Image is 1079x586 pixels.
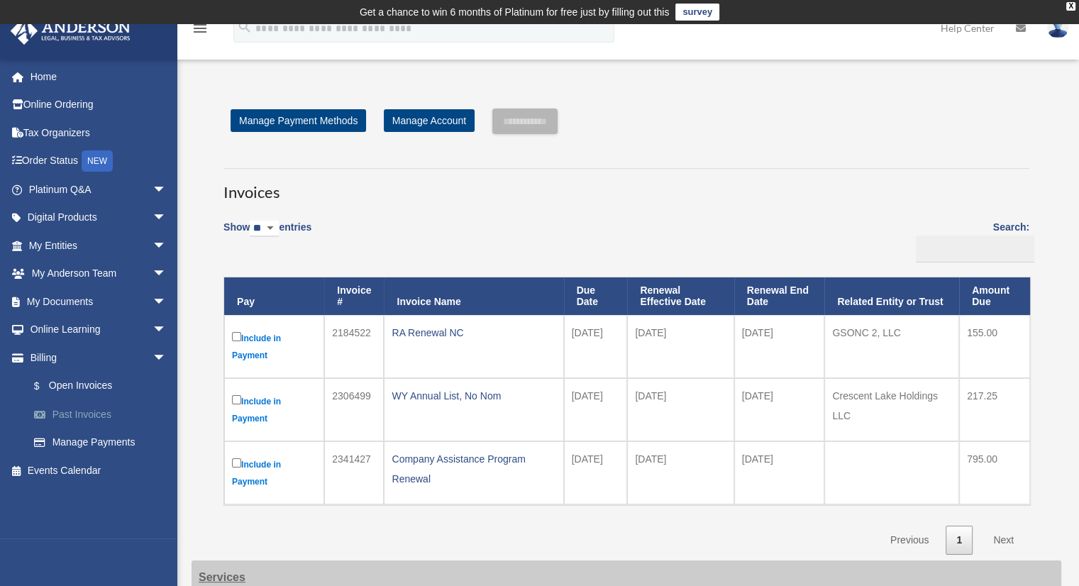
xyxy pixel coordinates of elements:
[192,20,209,37] i: menu
[223,168,1029,204] h3: Invoices
[627,378,734,441] td: [DATE]
[734,277,825,316] th: Renewal End Date: activate to sort column ascending
[324,378,384,441] td: 2306499
[10,260,188,288] a: My Anderson Teamarrow_drop_down
[250,221,279,237] select: Showentries
[231,109,366,132] a: Manage Payment Methods
[384,277,563,316] th: Invoice Name: activate to sort column ascending
[324,441,384,504] td: 2341427
[153,204,181,233] span: arrow_drop_down
[10,118,188,147] a: Tax Organizers
[675,4,719,21] a: survey
[232,332,241,341] input: Include in Payment
[324,277,384,316] th: Invoice #: activate to sort column ascending
[564,315,628,378] td: [DATE]
[232,395,241,404] input: Include in Payment
[824,378,959,441] td: Crescent Lake Holdings LLC
[10,91,188,119] a: Online Ordering
[192,25,209,37] a: menu
[10,175,188,204] a: Platinum Q&Aarrow_drop_down
[223,219,311,251] label: Show entries
[824,315,959,378] td: GSONC 2, LLC
[153,260,181,289] span: arrow_drop_down
[10,456,188,485] a: Events Calendar
[232,329,316,364] label: Include in Payment
[959,315,1030,378] td: 155.00
[10,147,188,176] a: Order StatusNEW
[20,400,188,429] a: Past Invoices
[237,19,253,35] i: search
[199,571,245,583] strong: Services
[392,449,555,489] div: Company Assistance Program Renewal
[10,287,188,316] a: My Documentsarrow_drop_down
[627,441,734,504] td: [DATE]
[959,277,1030,316] th: Amount Due: activate to sort column ascending
[232,458,241,468] input: Include in Payment
[734,378,825,441] td: [DATE]
[10,62,188,91] a: Home
[911,219,1029,262] label: Search:
[916,236,1034,262] input: Search:
[1047,18,1068,38] img: User Pic
[324,315,384,378] td: 2184522
[232,392,316,427] label: Include in Payment
[627,277,734,316] th: Renewal Effective Date: activate to sort column ascending
[564,378,628,441] td: [DATE]
[153,343,181,372] span: arrow_drop_down
[824,277,959,316] th: Related Entity or Trust: activate to sort column ascending
[360,4,670,21] div: Get a chance to win 6 months of Platinum for free just by filling out this
[959,441,1030,504] td: 795.00
[10,231,188,260] a: My Entitiesarrow_drop_down
[10,316,188,344] a: Online Learningarrow_drop_down
[392,386,555,406] div: WY Annual List, No Nom
[734,441,825,504] td: [DATE]
[959,378,1030,441] td: 217.25
[734,315,825,378] td: [DATE]
[392,323,555,343] div: RA Renewal NC
[20,372,181,401] a: $Open Invoices
[153,231,181,260] span: arrow_drop_down
[232,455,316,490] label: Include in Payment
[224,277,324,316] th: Pay: activate to sort column descending
[1066,2,1075,11] div: close
[564,441,628,504] td: [DATE]
[564,277,628,316] th: Due Date: activate to sort column ascending
[384,109,475,132] a: Manage Account
[627,315,734,378] td: [DATE]
[10,343,188,372] a: Billingarrow_drop_down
[153,175,181,204] span: arrow_drop_down
[153,316,181,345] span: arrow_drop_down
[82,150,113,172] div: NEW
[153,287,181,316] span: arrow_drop_down
[42,377,49,395] span: $
[20,429,188,457] a: Manage Payments
[880,526,939,555] a: Previous
[6,17,135,45] img: Anderson Advisors Platinum Portal
[10,204,188,232] a: Digital Productsarrow_drop_down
